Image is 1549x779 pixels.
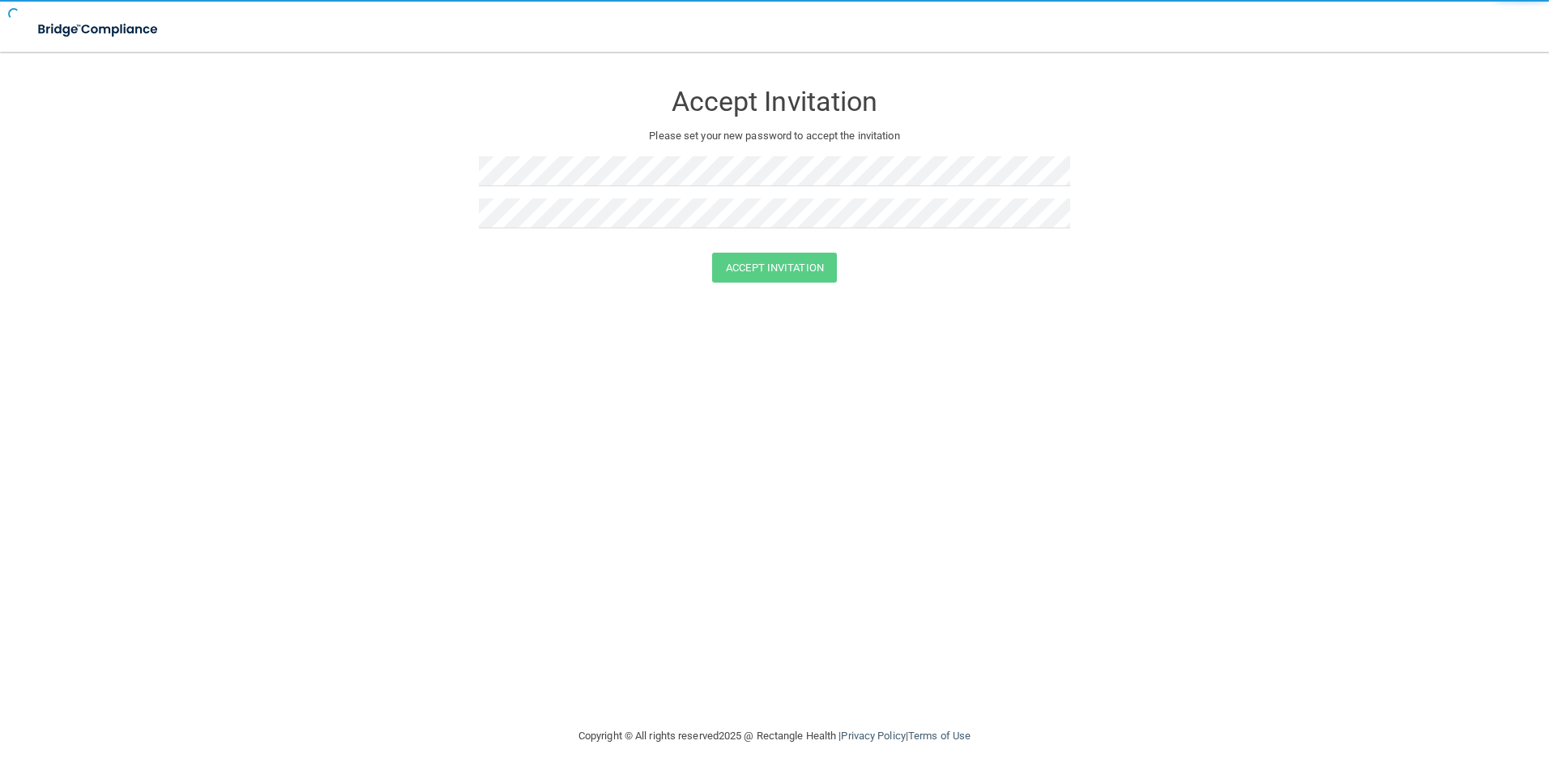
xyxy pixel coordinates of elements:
button: Accept Invitation [712,253,837,283]
div: Copyright © All rights reserved 2025 @ Rectangle Health | | [479,710,1070,762]
p: Please set your new password to accept the invitation [491,126,1058,146]
a: Privacy Policy [841,730,905,742]
h3: Accept Invitation [479,87,1070,117]
a: Terms of Use [908,730,971,742]
img: bridge_compliance_login_screen.278c3ca4.svg [24,13,173,46]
